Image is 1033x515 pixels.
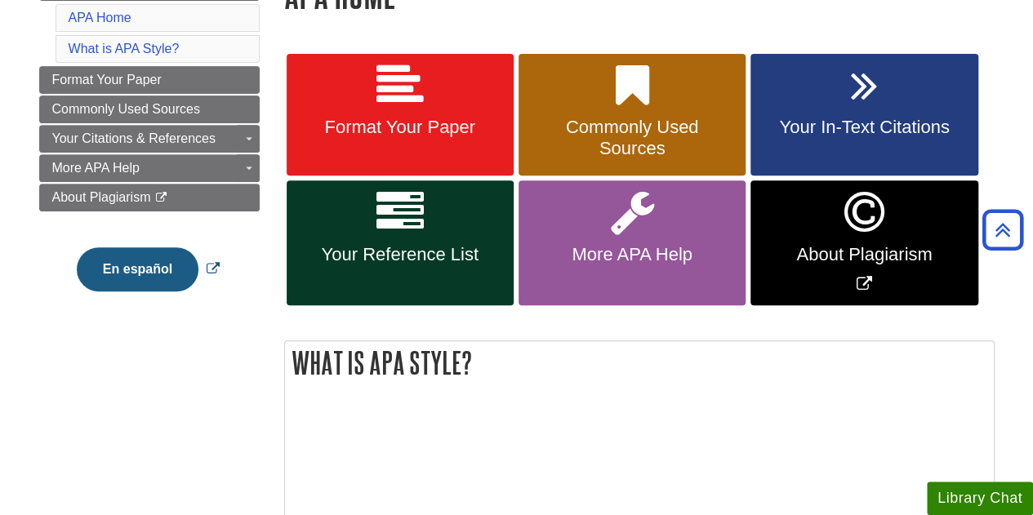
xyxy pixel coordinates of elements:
a: Commonly Used Sources [39,95,260,123]
span: About Plagiarism [52,190,151,204]
a: Link opens in new window [73,262,224,276]
a: APA Home [69,11,131,24]
a: Your Citations & References [39,125,260,153]
a: Your In-Text Citations [750,54,977,176]
a: What is APA Style? [69,42,180,55]
span: Commonly Used Sources [531,117,733,159]
a: About Plagiarism [39,184,260,211]
button: En español [77,247,198,291]
button: Library Chat [927,482,1033,515]
span: Your Reference List [299,244,501,265]
span: Your Citations & References [52,131,216,145]
i: This link opens in a new window [154,193,168,203]
a: Format Your Paper [39,66,260,94]
a: Back to Top [977,219,1029,241]
a: Your Reference List [287,180,514,305]
h2: What is APA Style? [285,341,994,384]
span: More APA Help [531,244,733,265]
a: More APA Help [519,180,746,305]
span: Commonly Used Sources [52,102,200,116]
span: More APA Help [52,161,140,175]
span: Format Your Paper [52,73,162,87]
a: Link opens in new window [750,180,977,305]
span: Format Your Paper [299,117,501,138]
a: Commonly Used Sources [519,54,746,176]
span: About Plagiarism [763,244,965,265]
a: More APA Help [39,154,260,182]
a: Format Your Paper [287,54,514,176]
span: Your In-Text Citations [763,117,965,138]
